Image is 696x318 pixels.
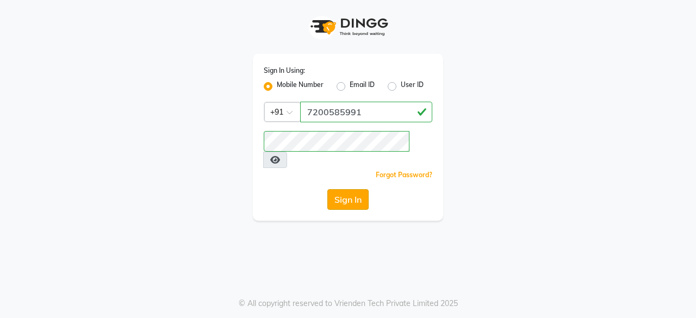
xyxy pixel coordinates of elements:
input: Username [264,131,409,152]
input: Username [300,102,432,122]
button: Sign In [327,189,369,210]
label: Email ID [350,80,375,93]
label: Sign In Using: [264,66,305,76]
img: logo1.svg [304,11,391,43]
label: User ID [401,80,424,93]
label: Mobile Number [277,80,324,93]
a: Forgot Password? [376,171,432,179]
